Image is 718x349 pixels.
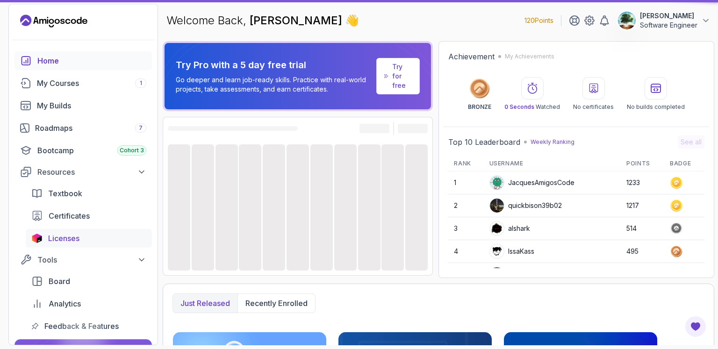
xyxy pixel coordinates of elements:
button: Tools [14,251,152,268]
p: Weekly Ranking [531,138,574,146]
p: 120 Points [524,16,553,25]
p: Recently enrolled [245,298,308,309]
p: Just released [180,298,230,309]
span: 0 Seconds [504,103,534,110]
td: 1 [448,171,483,194]
span: [PERSON_NAME] [250,14,345,27]
button: Open Feedback Button [684,315,707,338]
a: analytics [26,294,152,313]
button: See all [678,135,704,149]
div: Bootcamp [37,145,146,156]
span: 1 [140,79,142,87]
p: No certificates [573,103,614,111]
button: Just released [173,294,237,313]
span: Certificates [49,210,90,221]
h2: Top 10 Leaderboard [448,136,520,148]
div: My Builds [37,100,146,111]
p: Welcome Back, [166,13,359,28]
th: Badge [664,156,704,171]
h2: Achievement [448,51,495,62]
img: user profile image [490,221,504,235]
div: IssaKass [489,244,534,259]
img: user profile image [490,244,504,258]
span: Board [49,276,70,287]
a: board [26,272,152,291]
div: Roadmaps [35,122,146,134]
td: 1217 [621,194,664,217]
td: 3 [448,217,483,240]
span: Cohort 3 [120,147,144,154]
div: Home [37,55,146,66]
a: home [14,51,152,70]
a: certificates [26,207,152,225]
a: bootcamp [14,141,152,160]
a: roadmaps [14,119,152,137]
p: BRONZE [468,103,491,111]
p: Try Pro with a 5 day free trial [176,58,373,71]
td: 2 [448,194,483,217]
button: Recently enrolled [237,294,315,313]
img: default monster avatar [490,176,504,190]
div: Resources [37,166,146,178]
p: [PERSON_NAME] [640,11,697,21]
a: Try for free [376,58,420,94]
button: Resources [14,164,152,180]
td: 416 [621,263,664,286]
p: No builds completed [627,103,685,111]
span: 👋 [344,11,362,30]
div: JacquesAmigosCode [489,175,574,190]
img: jetbrains icon [31,234,43,243]
td: 5 [448,263,483,286]
span: Feedback & Features [44,321,119,332]
td: 495 [621,240,664,263]
a: feedback [26,317,152,335]
a: licenses [26,229,152,248]
div: Apply5489 [489,267,542,282]
td: 4 [448,240,483,263]
span: Analytics [49,298,81,309]
div: Tools [37,254,146,265]
div: quickbison39b02 [489,198,562,213]
img: user profile image [618,12,636,29]
td: 1233 [621,171,664,194]
p: Go deeper and learn job-ready skills. Practice with real-world projects, take assessments, and ea... [176,75,373,94]
div: My Courses [37,78,146,89]
th: Username [484,156,621,171]
p: My Achievements [505,53,554,60]
a: textbook [26,184,152,203]
td: 514 [621,217,664,240]
p: Watched [504,103,560,111]
img: user profile image [490,199,504,213]
a: builds [14,96,152,115]
a: Try for free [392,62,412,90]
img: user profile image [490,267,504,281]
p: Software Engineer [640,21,697,30]
th: Points [621,156,664,171]
th: Rank [448,156,483,171]
button: user profile image[PERSON_NAME]Software Engineer [617,11,711,30]
span: Textbook [48,188,82,199]
span: 7 [139,124,143,132]
a: courses [14,74,152,93]
a: Landing page [20,14,87,28]
span: Licenses [48,233,79,244]
div: alshark [489,221,530,236]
